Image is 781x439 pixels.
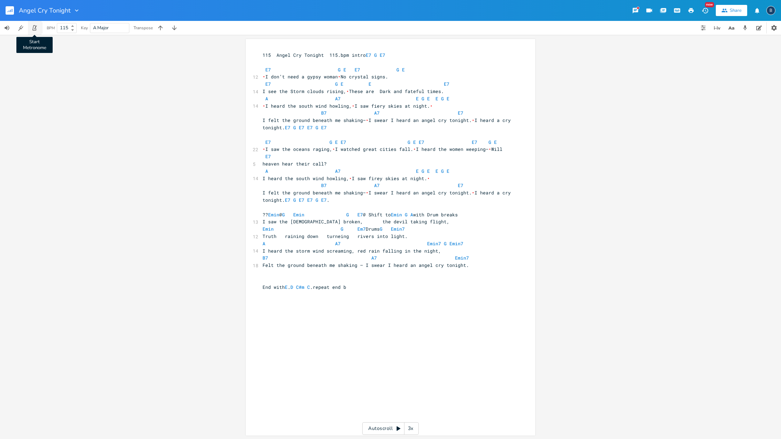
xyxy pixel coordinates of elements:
div: BPM [47,26,55,30]
button: Start Metronome [28,21,42,35]
span: A [265,168,268,174]
span: G [441,168,444,174]
span: E [335,139,338,145]
div: 3x [404,422,417,435]
span: \u2028 [488,146,491,152]
span: Em7 [357,226,366,232]
span: I saw the oceans raging, I watched great cities fall. I heard the women weeping— Will [263,146,502,152]
span: E7 [299,197,304,203]
span: A7 [335,95,341,102]
span: G [335,81,338,87]
span: A [263,240,265,247]
span: E7 [265,67,271,73]
span: D [290,284,293,290]
span: \u2028 [263,74,265,80]
span: E [402,67,405,73]
span: \u2028 [366,117,369,123]
span: \u2028 [338,74,341,80]
span: G [396,67,399,73]
span: E [494,139,497,145]
span: G [374,52,377,58]
span: G [441,95,444,102]
span: \u2028 [263,103,265,109]
span: A7 [335,240,341,247]
span: Truth raining down turneing rivers into light. [263,233,408,239]
span: E7 [458,110,463,116]
span: G [329,139,332,145]
span: \u2028 [366,190,369,196]
span: E [435,168,438,174]
span: Felt the ground beneath me shaking — I swear I heard an angel cry tonight. [263,262,469,268]
span: E [416,95,419,102]
span: E7 [321,197,327,203]
span: G [444,240,447,247]
span: E7 [265,139,271,145]
span: E [447,95,449,102]
div: boywells [766,6,775,15]
span: E7 [265,81,271,87]
span: E7 [285,197,290,203]
span: \u2028 [352,103,355,109]
button: New [698,4,712,17]
span: E7 [307,124,313,131]
span: Emin7 [391,226,405,232]
span: G [422,168,424,174]
span: A7 [374,110,380,116]
span: G [380,226,382,232]
span: E7 [472,139,477,145]
span: G [316,124,318,131]
span: \u2028 [263,146,265,152]
span: \u2028 [430,103,433,109]
span: E7 [285,124,290,131]
span: E7 [366,52,371,58]
button: B [766,2,775,18]
span: \u2028 [413,146,416,152]
span: E7 [419,139,424,145]
span: ?? @ @ Shift to with Drum breaks [263,211,458,218]
span: G [346,211,349,218]
span: E [427,168,430,174]
span: E7 [355,67,360,73]
span: E [285,284,288,290]
span: G [488,139,491,145]
span: \u2028 [472,190,475,196]
span: Emin [263,226,274,232]
span: \u2028 [346,88,349,94]
span: End with . .repeat end b [263,284,346,290]
span: C [307,284,310,290]
span: E7 [458,182,463,188]
span: E7 [341,139,346,145]
span: B7 [321,182,327,188]
span: Emin7 [427,240,441,247]
span: Emin [268,211,279,218]
span: E [343,67,346,73]
span: E7 [357,211,363,218]
span: I heard the south wind howling, I saw fiery skies at night. [263,103,433,109]
span: A7 [374,182,380,188]
div: Key [81,26,88,30]
span: A7 [371,255,377,261]
span: \u2028 [472,117,475,123]
span: Angel Cry Tonight [19,7,70,14]
span: G [408,139,410,145]
span: G [293,197,296,203]
span: I felt the ground beneath me shaking— I swear I heard an angel cry tonight. I heard a cry tonight. [263,117,514,131]
span: Drums [263,226,408,232]
span: A [265,95,268,102]
div: Share [730,7,742,14]
span: I felt the ground beneath me shaking— I swear I heard an angel cry tonight. I heard a cry tonight. . [263,190,514,203]
span: G [338,67,341,73]
span: E [341,81,343,87]
span: Emin [391,211,402,218]
span: G [316,197,318,203]
span: I saw the [DEMOGRAPHIC_DATA] broken, the devil taking flight, [263,218,449,225]
span: E [369,81,371,87]
span: heaven hear their call? [263,161,327,167]
span: I don’t need a gypsy woman No crystal signs. [263,74,388,80]
div: Autoscroll [362,422,419,435]
span: 115 Angel Cry Tonight 115.bpm intro [263,52,385,58]
span: B7 [321,110,327,116]
span: A Major [93,25,109,31]
span: Emin [293,211,304,218]
button: Share [716,5,747,16]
